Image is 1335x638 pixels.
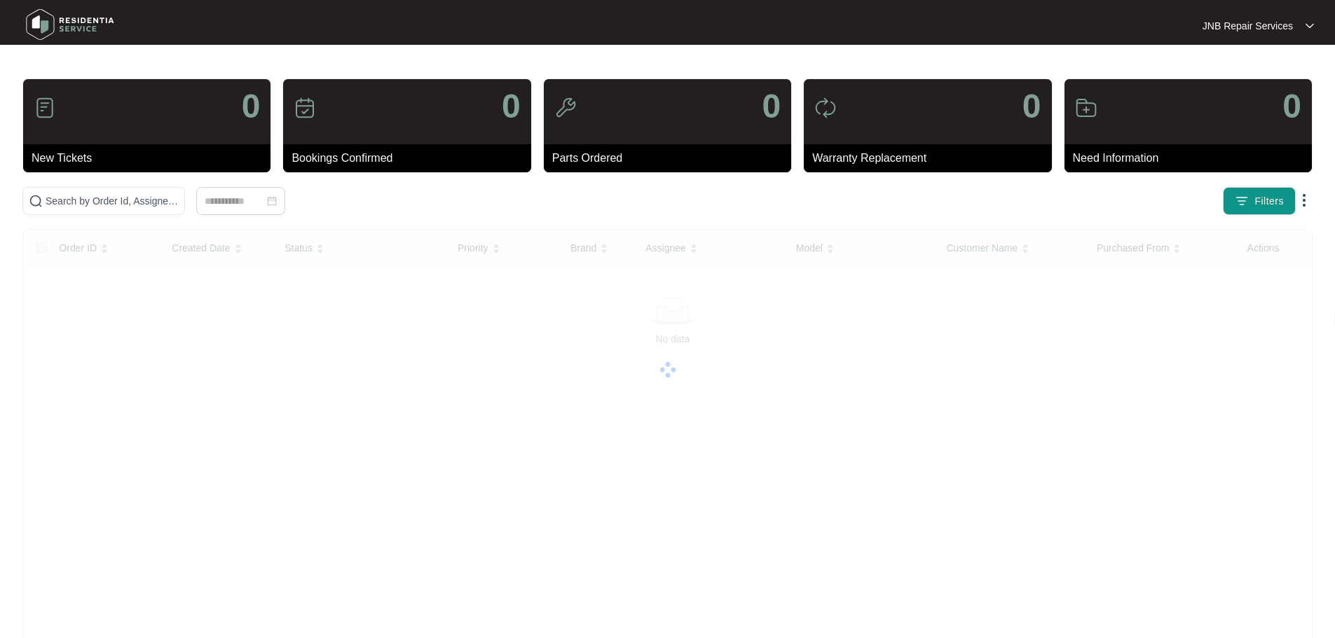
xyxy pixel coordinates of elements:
button: filter iconFilters [1223,187,1296,215]
p: 0 [1022,90,1041,123]
img: search-icon [29,194,43,208]
input: Search by Order Id, Assignee Name, Customer Name, Brand and Model [46,193,179,209]
img: icon [814,97,837,119]
p: 0 [1282,90,1301,123]
p: JNB Repair Services [1203,19,1293,33]
p: Bookings Confirmed [292,150,530,167]
img: dropdown arrow [1296,192,1313,209]
img: icon [294,97,316,119]
p: Parts Ordered [552,150,791,167]
img: residentia service logo [21,4,119,46]
img: icon [34,97,56,119]
p: 0 [502,90,521,123]
span: Filters [1254,194,1284,209]
p: Need Information [1073,150,1312,167]
img: icon [1075,97,1097,119]
p: Warranty Replacement [812,150,1051,167]
p: New Tickets [32,150,271,167]
p: 0 [762,90,781,123]
img: dropdown arrow [1306,22,1314,29]
img: icon [554,97,577,119]
img: filter icon [1235,194,1249,208]
p: 0 [242,90,261,123]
